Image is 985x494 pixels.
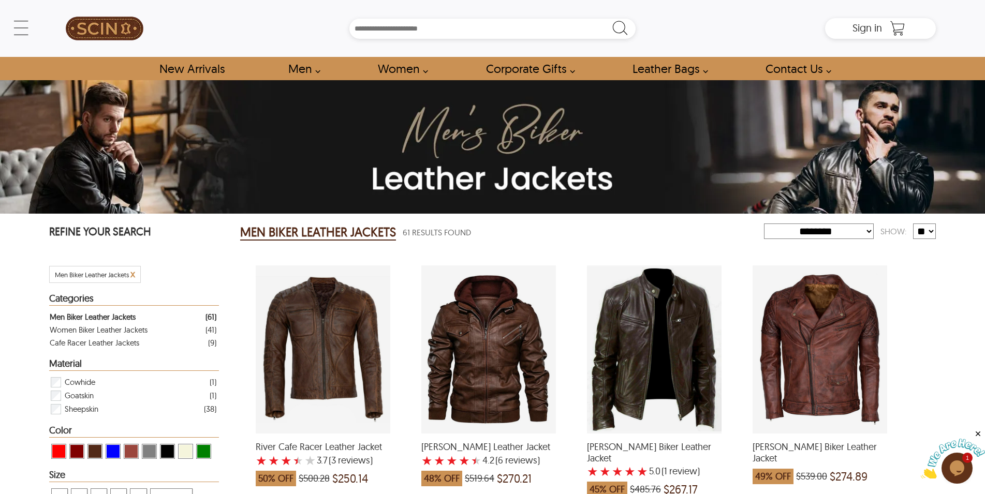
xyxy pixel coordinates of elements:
[50,323,148,336] div: Women Biker Leather Jackets
[649,466,660,476] label: 5.0
[421,441,556,453] span: Ronald Biker Leather Jacket
[281,455,292,466] label: 3 rating
[205,323,216,336] div: ( 41 )
[50,310,136,323] div: Men Biker Leather Jackets
[421,455,433,466] label: 1 rating
[624,466,636,476] label: 4 rating
[276,57,326,80] a: shop men's leather jackets
[49,224,219,241] p: REFINE YOUR SEARCH
[587,441,722,463] span: Roy Sheepskin Biker Leather Jacket
[587,466,598,476] label: 1 rating
[256,455,267,466] label: 1 rating
[299,473,330,484] span: $500.28
[50,310,216,323] a: Filter Men Biker Leather Jackets
[50,376,216,389] div: Filter Cowhide Men Biker Leather Jackets
[753,427,887,489] a: Sam Brando Biker Leather Jacket which was at a price of $539.00, now after discount the price is
[49,293,219,306] div: Heading Filter Men Biker Leather Jackets by Categories
[208,336,216,349] div: ( 9 )
[830,471,868,482] span: $274.89
[49,5,160,52] a: SCIN
[667,466,697,476] span: review
[471,455,481,466] label: 5 rating
[754,57,837,80] a: contact-us
[921,429,985,478] iframe: chat widget
[621,57,714,80] a: Shop Leather Bags
[421,471,462,486] span: 48% OFF
[434,455,445,466] label: 2 rating
[256,427,390,491] a: River Cafe Racer Leather Jacket with a 3.666666666666666 Star Rating 3 Product Review which was a...
[465,473,494,484] span: $519.64
[87,444,102,459] div: View Brown ( Brand Color ) Men Biker Leather Jackets
[329,455,336,466] span: (3
[130,271,135,279] a: Cancel Filter
[474,57,581,80] a: Shop Leather Corporate Gifts
[852,21,882,34] span: Sign in
[329,455,373,466] span: )
[495,455,540,466] span: )
[256,471,296,486] span: 50% OFF
[160,444,175,459] div: View Black Men Biker Leather Jackets
[796,471,827,482] span: $539.00
[49,470,219,482] div: Heading Filter Men Biker Leather Jackets by Size
[446,455,458,466] label: 3 rating
[482,455,494,466] label: 4.2
[65,376,95,389] span: Cowhide
[66,5,143,52] img: SCIN
[874,222,913,241] div: Show:
[887,21,908,36] a: Shopping Cart
[204,402,216,415] div: ( 38 )
[336,455,370,466] span: reviews
[124,444,139,459] div: View Cognac Men Biker Leather Jackets
[148,57,236,80] a: Shop New Arrivals
[661,466,700,476] span: )
[753,469,793,484] span: 49% OFF
[65,389,94,402] span: Goatskin
[50,336,216,349] a: Filter Cafe Racer Leather Jackets
[240,224,396,241] h2: MEN BIKER LEATHER JACKETS
[205,310,216,323] div: ( 61 )
[503,455,537,466] span: reviews
[332,473,368,484] span: $250.14
[852,25,882,33] a: Sign in
[210,389,216,402] div: ( 1 )
[130,268,135,280] span: x
[49,425,219,438] div: Heading Filter Men Biker Leather Jackets by Color
[240,222,764,243] div: Men Biker Leather Jackets 61 Results Found
[495,455,503,466] span: (6
[403,226,471,239] span: 61 Results Found
[637,466,648,476] label: 5 rating
[366,57,434,80] a: Shop Women Leather Jackets
[459,455,470,466] label: 4 rating
[268,455,280,466] label: 2 rating
[50,389,216,402] div: Filter Goatskin Men Biker Leather Jackets
[106,444,121,459] div: View Blue Men Biker Leather Jackets
[51,444,66,459] div: View Red Men Biker Leather Jackets
[497,473,532,484] span: $270.21
[69,444,84,459] div: View Maroon Men Biker Leather Jackets
[256,441,390,453] span: River Cafe Racer Leather Jacket
[55,271,129,279] span: Filter Men Biker Leather Jackets
[65,402,98,416] span: Sheepskin
[196,444,211,459] div: View Green Men Biker Leather Jackets
[317,455,328,466] label: 3.7
[50,323,216,336] a: Filter Women Biker Leather Jackets
[612,466,623,476] label: 3 rating
[50,402,216,416] div: Filter Sheepskin Men Biker Leather Jackets
[661,466,667,476] span: (1
[421,427,556,491] a: Ronald Biker Leather Jacket with a 4.166666666666666 Star Rating 6 Product Review which was at a ...
[210,376,216,388] div: ( 1 )
[142,444,157,459] div: View Grey Men Biker Leather Jackets
[304,455,316,466] label: 5 rating
[293,455,303,466] label: 4 rating
[599,466,611,476] label: 2 rating
[49,358,219,371] div: Heading Filter Men Biker Leather Jackets by Material
[753,441,887,463] span: Sam Brando Biker Leather Jacket
[50,336,139,349] div: Cafe Racer Leather Jackets
[178,444,193,459] div: View Beige Men Biker Leather Jackets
